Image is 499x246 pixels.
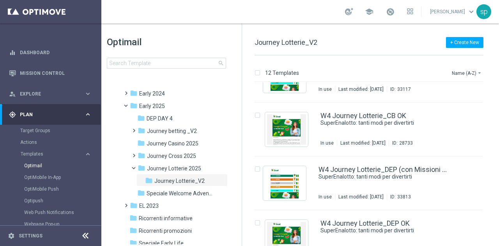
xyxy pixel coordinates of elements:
i: folder [137,139,145,147]
span: Templates [21,152,76,156]
button: person_search Explore keyboard_arrow_right [9,91,92,97]
div: SuperEnalotto: tanti modi per divertirti [320,119,450,127]
i: gps_fixed [9,111,16,118]
span: Journey Lotterie 2025 [147,165,201,172]
div: OptiMobile In-App [24,172,101,183]
a: Webpage Pop-up [24,221,81,227]
span: search [218,60,224,66]
span: Ricorrenti informative [139,215,193,222]
a: Dashboard [20,42,92,63]
a: W4 Journey Lotterie_CB OK [320,112,406,119]
a: SuperEnalotto: tanti modi per divertirti [320,227,432,234]
div: sp [476,4,491,19]
div: Press SPACE to select this row. [247,103,497,156]
i: folder [130,202,138,209]
span: Plan [20,112,84,117]
div: SuperEnalotto: tanti modi per divertirti [319,173,450,181]
span: Journey Lotterie_V2 [255,38,317,46]
a: Optipush [24,198,81,204]
div: In use [319,86,332,92]
div: Mission Control [9,63,92,83]
a: Mission Control [20,63,92,83]
div: In use [320,140,334,146]
i: person_search [9,90,16,97]
div: gps_fixed Plan keyboard_arrow_right [9,111,92,118]
a: [PERSON_NAME]keyboard_arrow_down [429,6,476,18]
span: Early 2025 [139,103,165,110]
i: folder [129,214,137,222]
i: folder [130,102,138,110]
div: Explore [9,90,84,97]
i: folder [138,164,145,172]
div: Dashboard [9,42,92,63]
div: Plan [9,111,84,118]
a: SuperEnalotto: tanti modi per divertirti [319,173,432,181]
i: folder [145,177,153,184]
i: arrow_drop_down [476,70,483,76]
i: keyboard_arrow_right [84,90,92,97]
span: Journey betting _V2 [147,127,197,135]
div: Optipush [24,195,101,207]
p: 12 Templates [265,69,299,76]
a: OptiMobile Push [24,186,81,192]
h1: Optimail [107,36,226,48]
button: + Create New [446,37,483,48]
img: 28733.jpeg [267,114,306,145]
div: 33813 [397,194,411,200]
div: Last modified: [DATE] [335,86,387,92]
div: In use [319,194,332,200]
input: Search Template [107,58,226,69]
span: Journey Cross 2025 [147,152,196,159]
i: settings [8,232,15,239]
a: SuperEnalotto: tanti modi per divertirti [320,119,432,127]
div: SuperEnalotto: tanti modi per divertirti [320,227,450,234]
div: Web Push Notifications [24,207,101,218]
i: folder [138,152,145,159]
div: Templates [21,152,84,156]
button: Mission Control [9,70,92,76]
a: Actions [20,139,81,145]
span: DEP DAY 4 [147,115,173,122]
div: Actions [20,136,101,148]
div: 28733 [399,140,413,146]
i: keyboard_arrow_right [84,111,92,118]
a: Settings [19,234,42,238]
a: W4 Journey Lotterie_DEP OK [320,220,410,227]
i: folder [137,114,145,122]
i: keyboard_arrow_right [84,150,92,158]
button: Templates keyboard_arrow_right [20,151,92,157]
span: Early 2024 [139,90,165,97]
span: Ricorrenti promozioni [139,227,192,234]
a: OptiMobile In-App [24,174,81,181]
button: equalizer Dashboard [9,50,92,56]
span: school [365,7,373,16]
span: Journey Casino 2025 [147,140,198,147]
div: OptiMobile Push [24,183,101,195]
div: Last modified: [DATE] [337,140,389,146]
div: Press SPACE to select this row. [247,156,497,210]
i: folder [138,127,145,135]
span: EL 2023 [139,202,159,209]
a: Web Push Notifications [24,209,81,216]
div: ID: [389,140,413,146]
div: Last modified: [DATE] [335,194,387,200]
span: keyboard_arrow_down [467,7,476,16]
div: ID: [387,86,411,92]
i: equalizer [9,49,16,56]
i: folder [130,89,138,97]
span: Speciale Welcome Adventure [147,190,214,197]
a: W4 Journey Lotterie_DEP (con Missioni We Sisal) [319,166,450,173]
div: Optimail [24,160,101,172]
button: Name (A-Z)arrow_drop_down [451,68,483,78]
div: Webpage Pop-up [24,218,101,230]
div: ID: [387,194,411,200]
i: folder [129,227,137,234]
a: Target Groups [20,127,81,134]
span: Journey Lotterie_V2 [154,177,205,184]
div: Templates [20,148,101,230]
img: 33813.jpeg [265,168,304,198]
div: Target Groups [20,125,101,136]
